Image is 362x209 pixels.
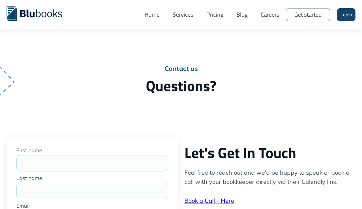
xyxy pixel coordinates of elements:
p: Feel free to reach out and we'd be happy to speak or book a call with your bookkeeper directly vi... [184,168,356,186]
a: Get started [286,8,330,21]
label: First name [16,147,168,153]
a: Blog [230,5,254,24]
div: Contact us [7,65,355,72]
label: Email [16,202,168,209]
h2: Questions? [7,77,355,95]
a: Services [166,5,200,24]
a: Home [138,5,166,24]
a: Book a Call - Here [184,197,234,204]
a: Careers [254,5,286,24]
a: Pricing [200,5,230,24]
label: Last name [16,175,168,181]
a: Login [337,8,355,21]
h2: Let's Get In Touch [184,144,356,162]
a: home [7,5,72,21]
